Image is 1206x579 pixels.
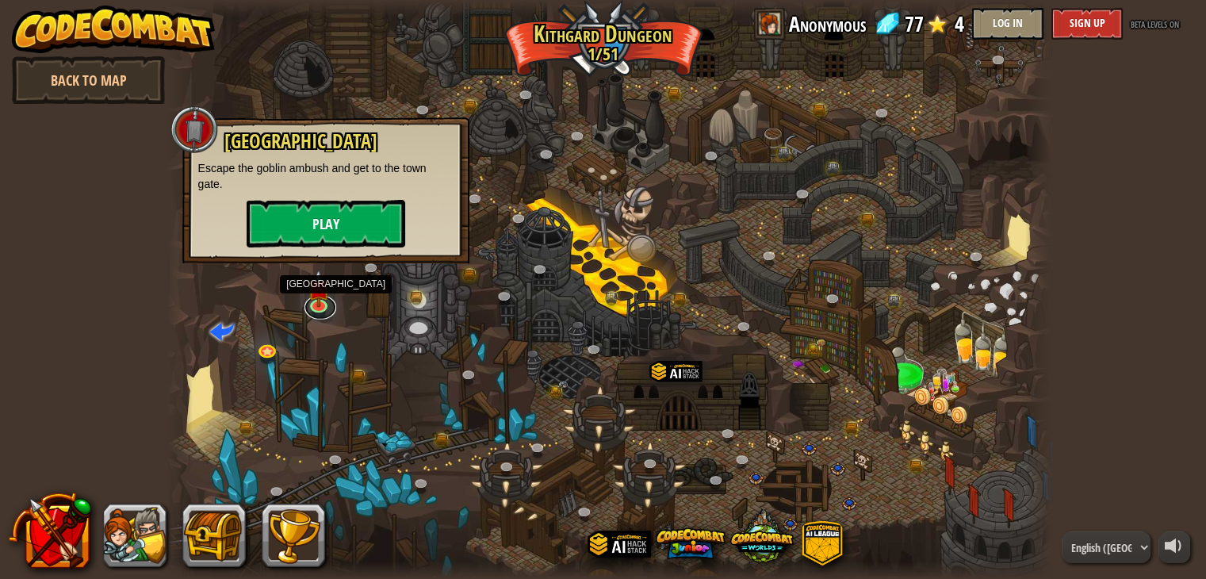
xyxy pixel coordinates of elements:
img: CodeCombat - Learn how to code by playing a game [12,6,215,53]
span: [GEOGRAPHIC_DATA] [224,128,377,155]
span: Anonymous [789,8,866,40]
p: Escape the goblin ambush and get to the town gate. [198,160,454,192]
select: Languages [1062,531,1150,563]
a: Back to Map [12,56,165,104]
span: 4 [955,8,964,40]
button: Log In [972,8,1043,40]
span: 77 [905,8,924,40]
button: Sign Up [1051,8,1123,40]
button: Play [247,200,405,247]
img: level-banner-unstarted.png [308,270,330,308]
img: portrait.png [558,381,569,389]
button: Adjust volume [1158,531,1190,563]
span: beta levels on [1131,16,1179,31]
img: portrait.png [816,338,826,346]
